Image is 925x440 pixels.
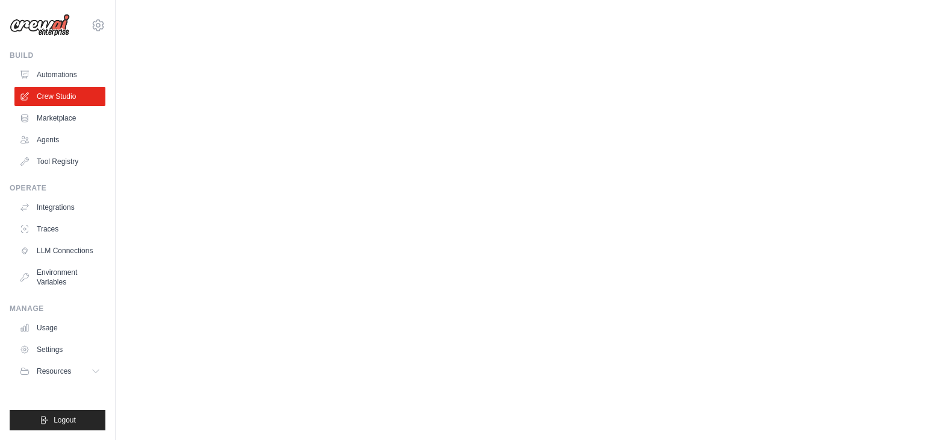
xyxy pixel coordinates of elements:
div: Build [10,51,105,60]
span: Resources [37,366,71,376]
span: Logout [54,415,76,425]
div: Manage [10,304,105,313]
img: Logo [10,14,70,37]
a: Traces [14,219,105,239]
button: Resources [14,362,105,381]
a: Integrations [14,198,105,217]
a: Environment Variables [14,263,105,292]
button: Logout [10,410,105,430]
a: Crew Studio [14,87,105,106]
a: Automations [14,65,105,84]
a: Usage [14,318,105,338]
a: Settings [14,340,105,359]
a: Agents [14,130,105,149]
a: Tool Registry [14,152,105,171]
a: Marketplace [14,108,105,128]
a: LLM Connections [14,241,105,260]
div: Operate [10,183,105,193]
